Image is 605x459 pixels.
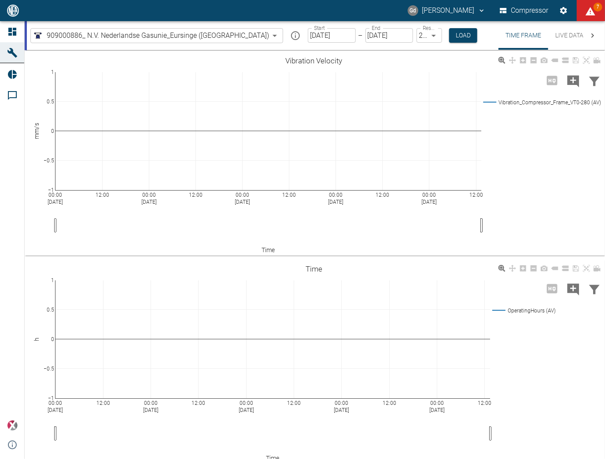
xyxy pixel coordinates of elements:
[563,69,584,92] button: Add comment
[314,24,325,32] label: Start
[556,3,572,18] button: Settings
[358,30,363,40] p: –
[308,28,356,43] input: MM/DD/YYYY
[542,76,563,84] span: High Resolution only available for periods of <3 days
[406,3,487,18] button: g.j.de.vries@gasunie.nl
[498,3,550,18] button: Compressor
[423,24,438,32] label: Resolution
[47,30,269,40] span: 909000886_ N.V. Nederlandse Gasunie_Eursinge ([GEOGRAPHIC_DATA])
[542,284,563,292] span: High Resolution only available for periods of <3 days
[7,420,18,431] img: Xplore Logo
[408,5,418,16] div: Gd
[449,28,477,43] button: Load
[594,3,602,11] span: 7
[417,28,442,43] div: 2 Minutes
[584,69,605,92] button: Filter Chart Data
[33,30,269,41] a: 909000886_ N.V. Nederlandse Gasunie_Eursinge ([GEOGRAPHIC_DATA])
[548,21,590,50] button: Live Data
[287,27,304,44] button: mission info
[372,24,380,32] label: End
[6,4,20,16] img: logo
[498,21,548,50] button: Time Frame
[365,28,413,43] input: MM/DD/YYYY
[584,277,605,300] button: Filter Chart Data
[563,277,584,300] button: Add comment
